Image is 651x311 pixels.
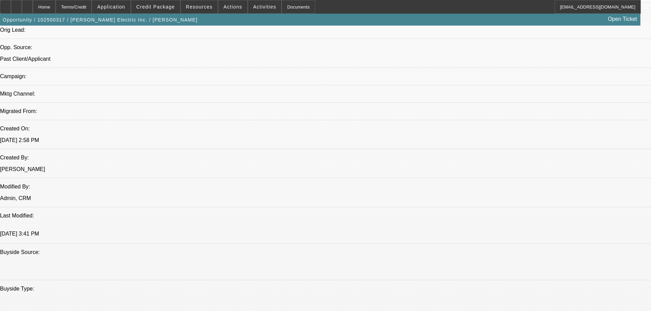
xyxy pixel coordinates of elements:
[97,4,125,10] span: Application
[223,4,242,10] span: Actions
[3,17,198,23] span: Opportunity / 102500317 / [PERSON_NAME] Electric Inc. / [PERSON_NAME]
[181,0,218,13] button: Resources
[136,4,175,10] span: Credit Package
[253,4,276,10] span: Activities
[605,13,640,25] a: Open Ticket
[248,0,282,13] button: Activities
[218,0,247,13] button: Actions
[186,4,213,10] span: Resources
[131,0,180,13] button: Credit Package
[92,0,130,13] button: Application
